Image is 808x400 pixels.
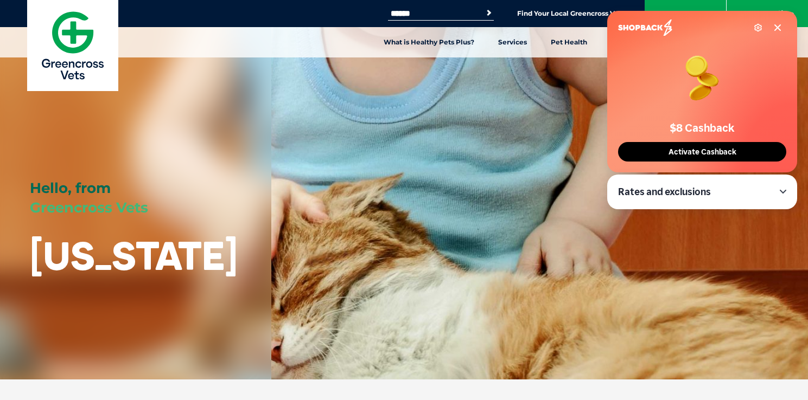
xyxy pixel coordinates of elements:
[486,27,539,57] a: Services
[517,9,621,18] a: Find Your Local Greencross Vet
[539,27,599,57] a: Pet Health
[30,179,111,197] span: Hello, from
[30,199,148,216] span: Greencross Vets
[372,27,486,57] a: What is Healthy Pets Plus?
[599,27,663,57] a: Pet Articles
[30,234,238,277] h1: [US_STATE]
[483,8,494,18] button: Search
